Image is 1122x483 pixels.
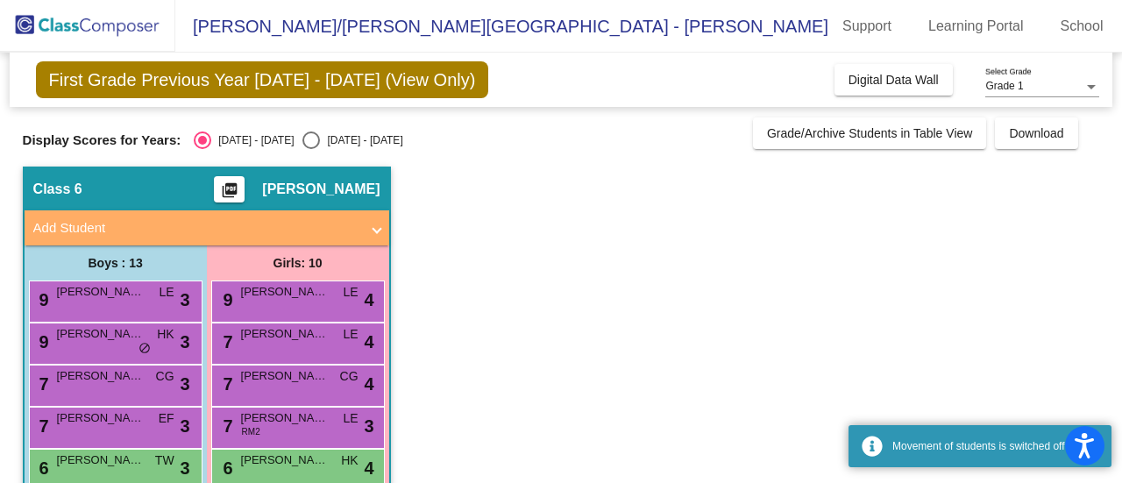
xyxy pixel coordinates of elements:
div: [DATE] - [DATE] [320,132,402,148]
span: 3 [180,287,189,313]
button: Grade/Archive Students in Table View [753,117,987,149]
span: HK [341,451,358,470]
span: 7 [35,374,49,394]
div: Movement of students is switched off [892,438,1098,454]
span: CG [156,367,174,386]
span: 6 [35,458,49,478]
span: 4 [364,329,373,355]
span: [PERSON_NAME]/[PERSON_NAME][GEOGRAPHIC_DATA] - [PERSON_NAME] [175,12,828,40]
span: 3 [180,371,189,397]
span: Digital Data Wall [849,73,939,87]
div: [DATE] - [DATE] [211,132,294,148]
button: Download [995,117,1077,149]
a: Learning Portal [914,12,1038,40]
span: 7 [219,374,233,394]
span: 7 [219,332,233,352]
span: 4 [364,455,373,481]
span: LE [159,283,174,302]
span: 7 [35,416,49,436]
span: [PERSON_NAME] [241,283,329,301]
span: 6 [219,458,233,478]
span: HK [157,325,174,344]
span: 7 [219,416,233,436]
span: do_not_disturb_alt [138,342,151,356]
span: Display Scores for Years: [23,132,181,148]
span: LE [343,283,358,302]
a: School [1047,12,1118,40]
span: CG [340,367,359,386]
span: 4 [364,371,373,397]
span: [PERSON_NAME] [57,283,145,301]
span: [PERSON_NAME] [57,409,145,427]
button: Print Students Details [214,176,245,202]
span: Grade/Archive Students in Table View [767,126,973,140]
span: 4 [364,287,373,313]
span: Download [1009,126,1063,140]
span: 3 [180,413,189,439]
span: [PERSON_NAME] [241,325,329,343]
mat-panel-title: Add Student [33,218,359,238]
span: [PERSON_NAME] [262,181,380,198]
span: 9 [35,332,49,352]
span: RM2 [242,425,260,438]
span: [PERSON_NAME] [241,451,329,469]
span: Grade 1 [985,80,1023,92]
span: [PERSON_NAME] [57,451,145,469]
span: 3 [180,455,189,481]
span: EF [159,409,174,428]
span: TW [155,451,174,470]
span: 3 [364,413,373,439]
span: 9 [219,290,233,309]
mat-expansion-panel-header: Add Student [25,210,389,245]
button: Digital Data Wall [834,64,953,96]
span: [PERSON_NAME] [241,409,329,427]
div: Boys : 13 [25,245,207,281]
span: [PERSON_NAME] [57,325,145,343]
span: 9 [35,290,49,309]
div: Girls: 10 [207,245,389,281]
span: 3 [180,329,189,355]
span: [PERSON_NAME] [57,367,145,385]
span: [PERSON_NAME] [241,367,329,385]
mat-icon: picture_as_pdf [219,181,240,206]
span: LE [343,409,358,428]
span: First Grade Previous Year [DATE] - [DATE] (View Only) [36,61,489,98]
span: LE [343,325,358,344]
a: Support [828,12,905,40]
mat-radio-group: Select an option [194,131,402,149]
span: Class 6 [33,181,82,198]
